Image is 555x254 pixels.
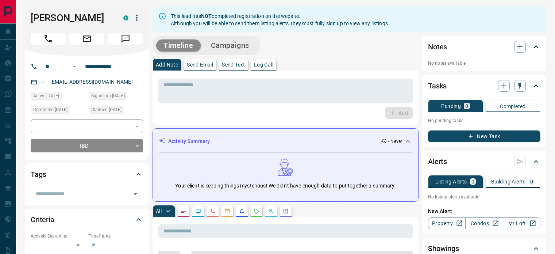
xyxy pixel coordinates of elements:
p: Activity Summary [168,137,210,145]
button: Campaigns [204,39,257,52]
svg: Emails [224,208,230,214]
a: Property [428,217,466,229]
div: Sat Jan 27 2024 [89,92,143,102]
div: Tasks [428,77,540,95]
svg: Lead Browsing Activity [195,208,201,214]
span: Signed up [DATE] [91,92,125,99]
div: Tags [31,166,143,183]
span: Contacted [DATE] [33,106,68,113]
svg: Notes [181,208,186,214]
button: Open [70,62,79,71]
div: Criteria [31,211,143,228]
div: Sat Jan 27 2024 [89,106,143,116]
h1: [PERSON_NAME] [31,12,112,24]
p: 0 [530,179,533,184]
div: condos.ca [123,15,128,20]
div: This lead has completed registration on the website. Although you will be able to send them listi... [171,10,388,30]
h2: Tasks [428,80,447,92]
svg: Agent Actions [283,208,289,214]
p: Send Email [187,62,213,67]
p: 0 [465,103,468,109]
p: Your client is keeping things mysterious! We didn't have enough data to put together a summary. [175,182,396,190]
p: Completed [500,104,526,109]
button: New Task [428,130,540,142]
p: Add Note [156,62,178,67]
p: No listing alerts available [428,194,540,200]
svg: Opportunities [268,208,274,214]
svg: Email Valid [40,80,45,85]
div: Activity Summary- Never [159,134,412,148]
svg: Listing Alerts [239,208,245,214]
p: Actively Searching: [31,233,85,239]
div: Alerts [428,153,540,170]
h2: Notes [428,41,447,53]
a: Condos [465,217,503,229]
h2: Criteria [31,214,54,225]
h2: Tags [31,168,46,180]
span: Email [69,33,104,45]
strong: NOT [201,13,212,19]
p: Listing Alerts [435,179,467,184]
div: TBD [31,139,143,152]
p: 0 [471,179,474,184]
div: Sat Jan 27 2024 [31,92,85,102]
div: Sat Jan 27 2024 [31,106,85,116]
h2: Alerts [428,156,447,167]
div: Notes [428,38,540,56]
p: Send Text [222,62,245,67]
a: [EMAIL_ADDRESS][DOMAIN_NAME] [50,79,133,85]
p: No notes available [428,60,540,67]
button: Timeline [156,39,201,52]
span: Call [31,33,66,45]
span: Active [DATE] [33,92,59,99]
svg: Requests [254,208,259,214]
p: - Never [388,138,402,145]
p: Timeframe: [89,233,143,239]
button: Open [130,189,140,199]
p: Pending [441,103,461,109]
span: Message [108,33,143,45]
p: Log Call [254,62,273,67]
p: No pending tasks [428,115,540,126]
a: Mr.Loft [503,217,540,229]
svg: Calls [210,208,216,214]
p: All [156,209,162,214]
p: Building Alerts [491,179,526,184]
p: New Alert: [428,208,540,215]
span: Claimed [DATE] [91,106,122,113]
